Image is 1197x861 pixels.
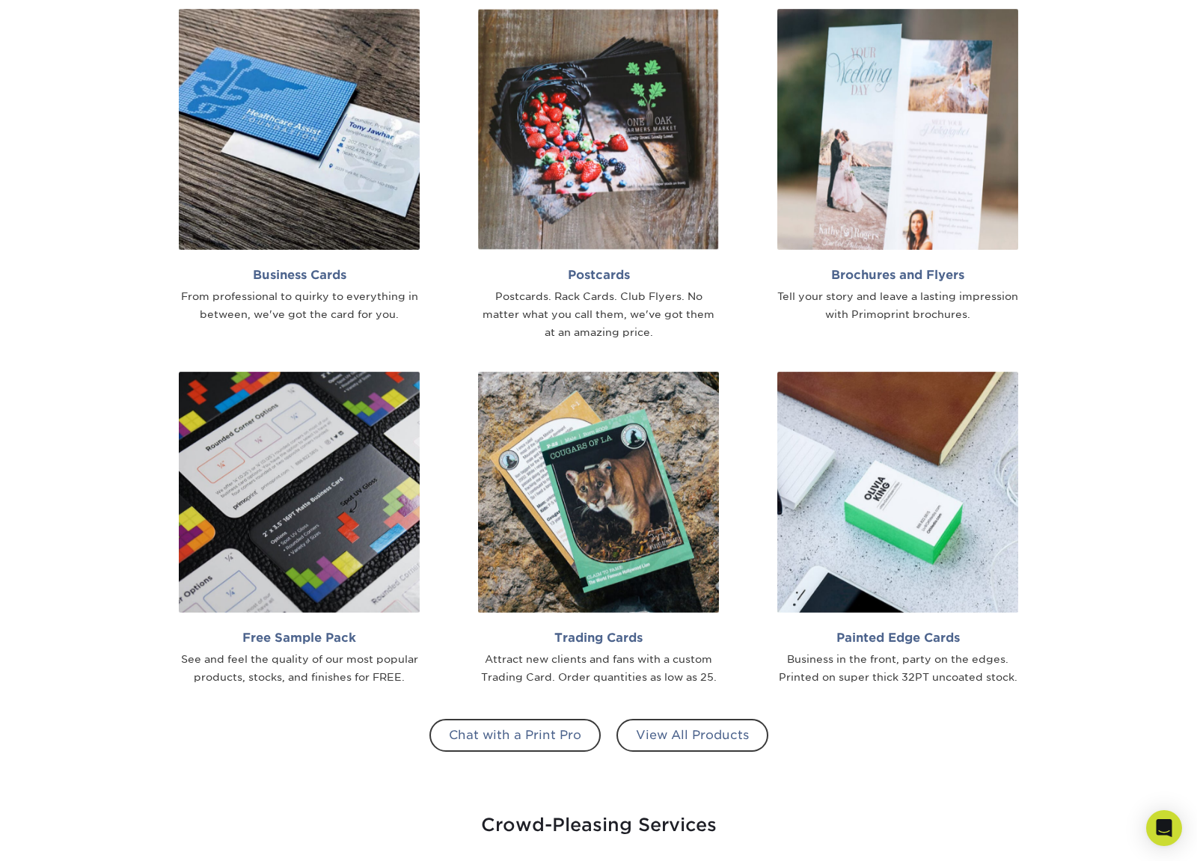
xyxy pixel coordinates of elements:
[429,719,601,752] a: Chat with a Print Pro
[1146,810,1182,846] div: Open Intercom Messenger
[777,9,1018,250] img: Brochures and Flyers
[478,631,719,645] h2: Trading Cards
[616,719,768,752] a: View All Products
[179,9,420,250] img: Business Cards
[460,372,737,687] a: Trading Cards Attract new clients and fans with a custom Trading Card. Order quantities as low as...
[179,372,420,613] img: Sample Pack
[777,288,1018,324] div: Tell your story and leave a lasting impression with Primoprint brochures.
[161,372,438,687] a: Free Sample Pack See and feel the quality of our most popular products, stocks, and finishes for ...
[460,9,737,342] a: Postcards Postcards. Rack Cards. Club Flyers. No matter what you call them, we've got them at an ...
[478,651,719,687] div: Attract new clients and fans with a custom Trading Card. Order quantities as low as 25.
[478,288,719,341] div: Postcards. Rack Cards. Club Flyers. No matter what you call them, we've got them at an amazing pr...
[161,800,1036,839] div: Crowd-Pleasing Services
[777,268,1018,282] h2: Brochures and Flyers
[478,9,719,250] img: Postcards
[179,268,420,282] h2: Business Cards
[777,372,1018,613] img: Painted Edge Cards
[478,268,719,282] h2: Postcards
[478,372,719,613] img: Trading Cards
[179,288,420,324] div: From professional to quirky to everything in between, we've got the card for you.
[179,651,420,687] div: See and feel the quality of our most popular products, stocks, and finishes for FREE.
[777,631,1018,645] h2: Painted Edge Cards
[179,631,420,645] h2: Free Sample Pack
[777,651,1018,687] div: Business in the front, party on the edges. Printed on super thick 32PT uncoated stock.
[759,9,1036,324] a: Brochures and Flyers Tell your story and leave a lasting impression with Primoprint brochures.
[759,372,1036,687] a: Painted Edge Cards Business in the front, party on the edges. Printed on super thick 32PT uncoate...
[161,9,438,324] a: Business Cards From professional to quirky to everything in between, we've got the card for you.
